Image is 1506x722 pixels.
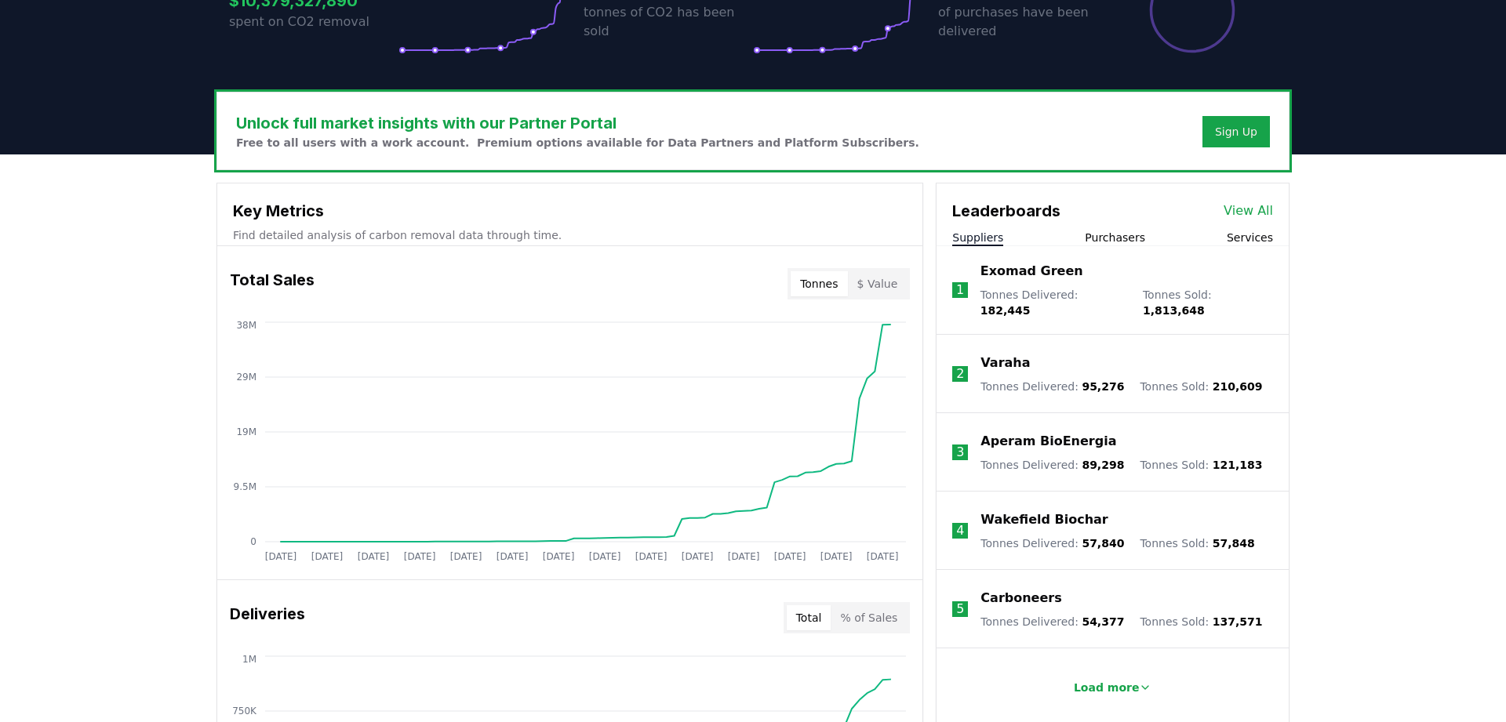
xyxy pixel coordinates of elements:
[1213,537,1255,550] span: 57,848
[980,304,1031,317] span: 182,445
[543,551,575,562] tspan: [DATE]
[242,654,256,665] tspan: 1M
[250,536,256,547] tspan: 0
[265,551,297,562] tspan: [DATE]
[404,551,436,562] tspan: [DATE]
[1213,459,1263,471] span: 121,183
[791,271,847,296] button: Tonnes
[956,600,964,619] p: 5
[1213,615,1263,628] span: 137,571
[1082,459,1124,471] span: 89,298
[980,457,1124,473] p: Tonnes Delivered :
[236,320,256,331] tspan: 38M
[1215,124,1257,140] a: Sign Up
[867,551,899,562] tspan: [DATE]
[229,13,398,31] p: spent on CO2 removal
[956,443,964,462] p: 3
[1213,380,1263,393] span: 210,609
[980,535,1124,551] p: Tonnes Delivered :
[1224,201,1273,220] a: View All
[787,605,831,630] button: Total
[1202,116,1270,147] button: Sign Up
[956,281,964,299] p: 1
[938,3,1108,41] p: of purchases have been delivered
[1082,537,1124,550] span: 57,840
[848,271,908,296] button: $ Value
[980,510,1108,529] a: Wakefield Biochar
[980,589,1061,608] a: Carboneers
[952,230,1003,245] button: Suppliers
[1140,457,1262,473] p: Tonnes Sold :
[1085,230,1145,245] button: Purchasers
[236,111,919,135] h3: Unlock full market insights with our Partner Portal
[497,551,529,562] tspan: [DATE]
[589,551,621,562] tspan: [DATE]
[980,379,1124,394] p: Tonnes Delivered :
[358,551,390,562] tspan: [DATE]
[234,481,256,492] tspan: 9.5M
[1140,614,1262,629] p: Tonnes Sold :
[820,551,853,562] tspan: [DATE]
[1140,379,1262,394] p: Tonnes Sold :
[230,268,315,299] h3: Total Sales
[774,551,806,562] tspan: [DATE]
[1061,672,1165,703] button: Load more
[952,199,1060,223] h3: Leaderboards
[450,551,482,562] tspan: [DATE]
[584,3,753,41] p: tonnes of CO2 has been sold
[956,521,964,540] p: 4
[233,199,907,223] h3: Key Metrics
[230,602,305,633] h3: Deliveries
[1143,304,1205,317] span: 1,813,648
[682,551,714,562] tspan: [DATE]
[1140,535,1254,551] p: Tonnes Sold :
[311,551,344,562] tspan: [DATE]
[232,706,257,717] tspan: 750K
[831,605,907,630] button: % of Sales
[233,227,907,243] p: Find detailed analysis of carbon removal data through time.
[1227,230,1273,245] button: Services
[1082,380,1124,393] span: 95,276
[980,614,1124,629] p: Tonnes Delivered :
[980,262,1083,281] a: Exomad Green
[236,372,256,383] tspan: 29M
[980,287,1127,318] p: Tonnes Delivered :
[1074,680,1140,695] p: Load more
[728,551,760,562] tspan: [DATE]
[980,354,1030,372] a: Varaha
[1143,287,1273,318] p: Tonnes Sold :
[1082,615,1124,628] span: 54,377
[635,551,668,562] tspan: [DATE]
[980,432,1116,451] a: Aperam BioEnergia
[236,426,256,437] tspan: 19M
[236,135,919,151] p: Free to all users with a work account. Premium options available for Data Partners and Platform S...
[956,365,964,383] p: 2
